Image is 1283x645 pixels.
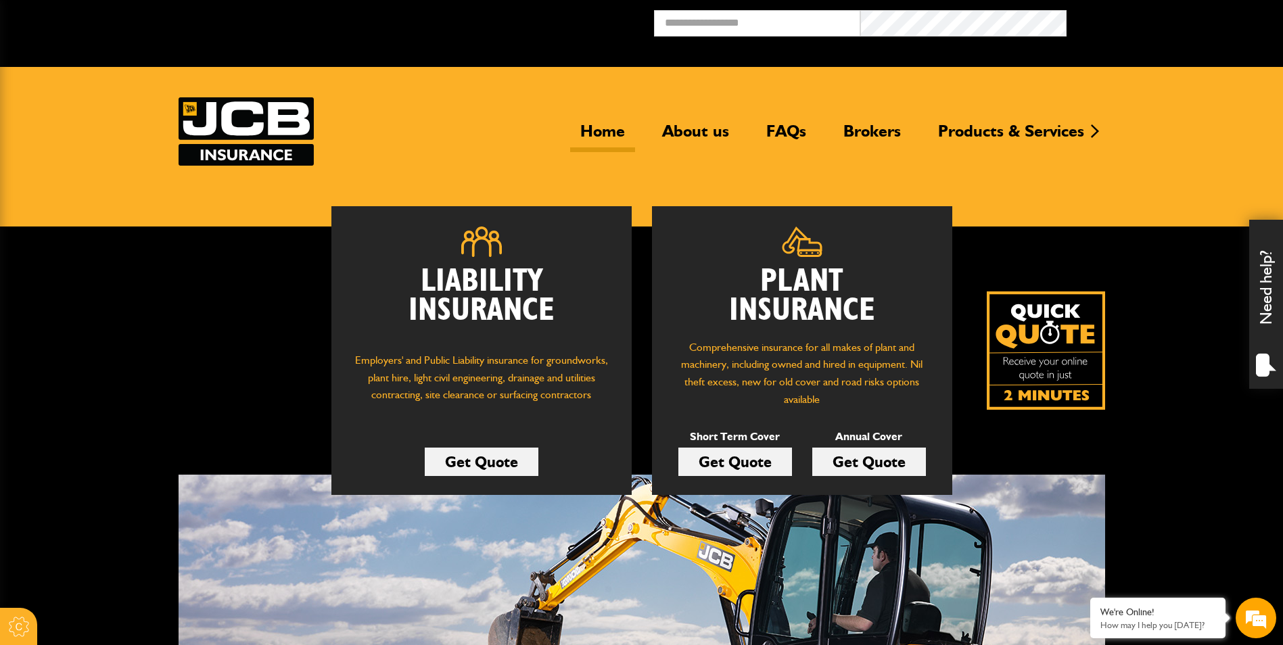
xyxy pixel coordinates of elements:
h2: Plant Insurance [672,267,932,325]
div: We're Online! [1100,606,1215,618]
a: Brokers [833,121,911,152]
p: Comprehensive insurance for all makes of plant and machinery, including owned and hired in equipm... [672,339,932,408]
a: Products & Services [928,121,1094,152]
a: FAQs [756,121,816,152]
a: Get your insurance quote isn just 2-minutes [987,291,1105,410]
p: Annual Cover [812,428,926,446]
h2: Liability Insurance [352,267,611,339]
a: Get Quote [425,448,538,476]
p: How may I help you today? [1100,620,1215,630]
a: Get Quote [812,448,926,476]
a: About us [652,121,739,152]
div: Need help? [1249,220,1283,389]
button: Broker Login [1067,10,1273,31]
p: Short Term Cover [678,428,792,446]
img: JCB Insurance Services logo [179,97,314,166]
a: JCB Insurance Services [179,97,314,166]
a: Home [570,121,635,152]
a: Get Quote [678,448,792,476]
p: Employers' and Public Liability insurance for groundworks, plant hire, light civil engineering, d... [352,352,611,416]
img: Quick Quote [987,291,1105,410]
